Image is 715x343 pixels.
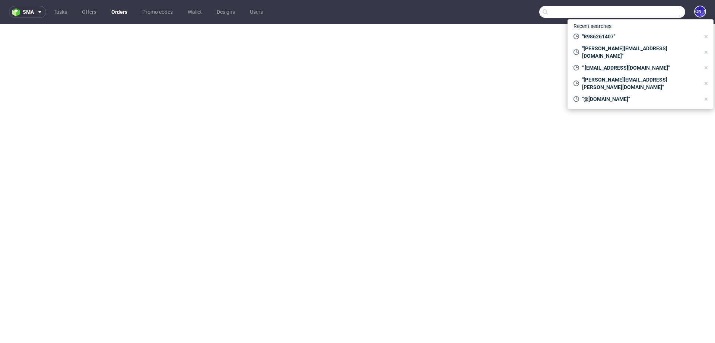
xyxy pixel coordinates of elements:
[579,64,700,72] span: " [EMAIL_ADDRESS][DOMAIN_NAME]"
[183,6,206,18] a: Wallet
[245,6,267,18] a: Users
[77,6,101,18] a: Offers
[695,6,705,17] figcaption: [PERSON_NAME]
[23,9,34,15] span: sma
[12,8,23,16] img: logo
[571,20,614,32] span: Recent searches
[138,6,177,18] a: Promo codes
[107,6,132,18] a: Orders
[579,45,700,60] span: "[PERSON_NAME][EMAIL_ADDRESS][DOMAIN_NAME]"
[579,95,700,103] span: "@[DOMAIN_NAME]"
[9,6,46,18] button: sma
[579,33,700,40] span: "R986261407"
[49,6,71,18] a: Tasks
[212,6,239,18] a: Designs
[579,76,700,91] span: "[PERSON_NAME][EMAIL_ADDRESS][PERSON_NAME][DOMAIN_NAME]"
